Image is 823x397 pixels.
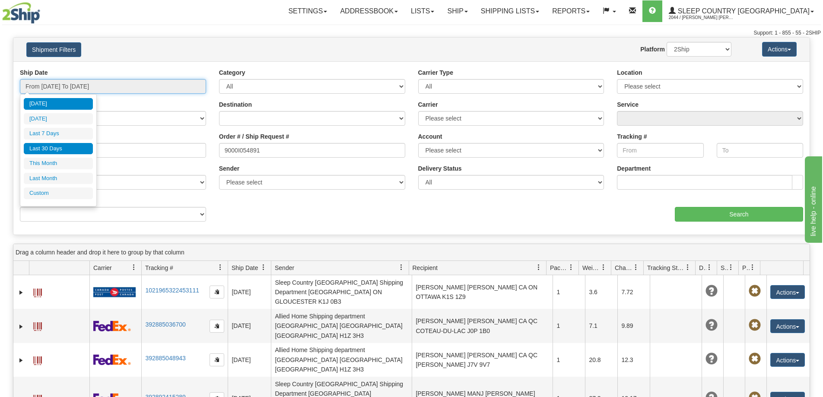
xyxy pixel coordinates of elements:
li: Custom [24,187,93,199]
span: Packages [550,264,568,272]
span: Pickup Not Assigned [749,285,761,297]
img: logo2044.jpg [2,2,40,24]
li: Last Month [24,173,93,184]
td: Allied Home Shipping department [GEOGRAPHIC_DATA] [GEOGRAPHIC_DATA] [GEOGRAPHIC_DATA] H1Z 3H3 [271,309,412,343]
img: 20 - Canada Post [93,287,136,298]
input: To [717,143,803,158]
span: Carrier [93,264,112,272]
td: [DATE] [228,343,271,377]
a: Lists [404,0,441,22]
td: Allied Home Shipping department [GEOGRAPHIC_DATA] [GEOGRAPHIC_DATA] [GEOGRAPHIC_DATA] H1Z 3H3 [271,343,412,377]
a: Recipient filter column settings [531,260,546,275]
span: Pickup Not Assigned [749,353,761,365]
a: Weight filter column settings [596,260,611,275]
button: Actions [770,285,805,299]
label: Sender [219,164,239,173]
span: Weight [582,264,601,272]
td: 7.72 [617,275,650,309]
a: Expand [17,288,25,297]
a: Delivery Status filter column settings [702,260,717,275]
label: Department [617,164,651,173]
li: Last 30 Days [24,143,93,155]
a: Label [33,353,42,366]
span: Unknown [705,319,718,331]
li: [DATE] [24,113,93,125]
li: Last 7 Days [24,128,93,140]
td: [PERSON_NAME] [PERSON_NAME] CA QC COTEAU-DU-LAC J0P 1B0 [412,309,553,343]
button: Shipment Filters [26,42,81,57]
a: Shipment Issues filter column settings [724,260,738,275]
td: [DATE] [228,309,271,343]
span: Unknown [705,353,718,365]
span: Ship Date [232,264,258,272]
td: 9.89 [617,309,650,343]
span: Recipient [413,264,438,272]
span: Pickup Status [742,264,750,272]
div: grid grouping header [13,244,810,261]
a: Reports [546,0,596,22]
iframe: chat widget [803,154,822,242]
a: Expand [17,356,25,365]
li: This Month [24,158,93,169]
td: 12.3 [617,343,650,377]
td: 20.8 [585,343,617,377]
label: Destination [219,100,252,109]
a: Label [33,318,42,332]
td: 7.1 [585,309,617,343]
button: Actions [762,42,797,57]
a: Packages filter column settings [564,260,578,275]
label: Carrier Type [418,68,453,77]
a: Carrier filter column settings [127,260,141,275]
td: 1 [553,343,585,377]
button: Copy to clipboard [210,286,224,299]
div: live help - online [6,5,80,16]
a: 392885036700 [145,321,185,328]
td: [PERSON_NAME] [PERSON_NAME] CA ON OTTAWA K1S 1Z9 [412,275,553,309]
button: Copy to clipboard [210,320,224,333]
span: Pickup Not Assigned [749,319,761,331]
input: Search [675,207,803,222]
img: 2 - FedEx Express® [93,354,131,365]
a: 1021965322453111 [145,287,199,294]
a: Tracking # filter column settings [213,260,228,275]
span: Sender [275,264,294,272]
a: Pickup Status filter column settings [745,260,760,275]
li: [DATE] [24,98,93,110]
label: Order # / Ship Request # [219,132,289,141]
td: 1 [553,309,585,343]
span: Tracking Status [647,264,685,272]
a: Label [33,285,42,299]
span: Unknown [705,285,718,297]
a: Ship [441,0,474,22]
button: Actions [770,319,805,333]
span: Tracking # [145,264,173,272]
label: Service [617,100,639,109]
label: Delivery Status [418,164,462,173]
a: Charge filter column settings [629,260,643,275]
span: 2044 / [PERSON_NAME] [PERSON_NAME] [669,13,734,22]
span: Delivery Status [699,264,706,272]
a: Tracking Status filter column settings [680,260,695,275]
button: Actions [770,353,805,367]
td: 1 [553,275,585,309]
input: From [617,143,703,158]
span: Shipment Issues [721,264,728,272]
button: Copy to clipboard [210,353,224,366]
div: Support: 1 - 855 - 55 - 2SHIP [2,29,821,37]
a: Addressbook [334,0,404,22]
a: Sender filter column settings [394,260,409,275]
label: Carrier [418,100,438,109]
a: Shipping lists [474,0,546,22]
td: 3.6 [585,275,617,309]
a: Settings [282,0,334,22]
label: Account [418,132,442,141]
td: [DATE] [228,275,271,309]
a: Sleep Country [GEOGRAPHIC_DATA] 2044 / [PERSON_NAME] [PERSON_NAME] [662,0,820,22]
label: Platform [640,45,665,54]
a: Expand [17,322,25,331]
label: Tracking # [617,132,647,141]
td: Sleep Country [GEOGRAPHIC_DATA] Shipping Department [GEOGRAPHIC_DATA] ON GLOUCESTER K1J 0B3 [271,275,412,309]
span: Charge [615,264,633,272]
td: [PERSON_NAME] [PERSON_NAME] CA QC [PERSON_NAME] J7V 9V7 [412,343,553,377]
a: 392885048943 [145,355,185,362]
